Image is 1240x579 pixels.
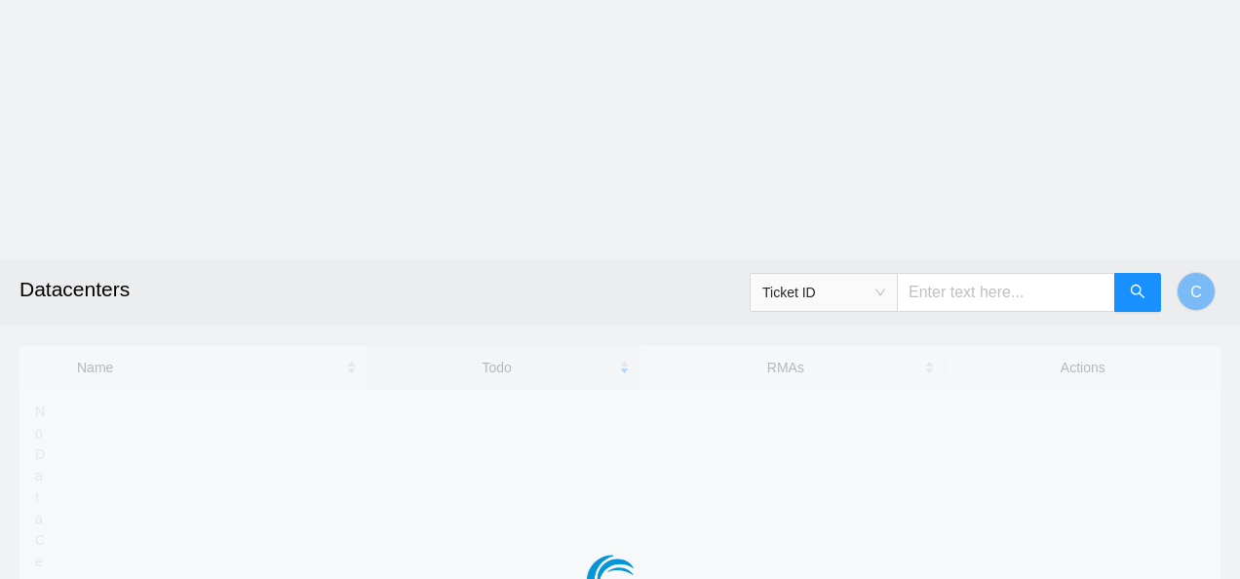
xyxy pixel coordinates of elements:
[1190,280,1202,304] span: C
[1177,272,1216,311] button: C
[1114,273,1161,312] button: search
[1130,284,1145,302] span: search
[19,258,860,321] h2: Datacenters
[897,273,1115,312] input: Enter text here...
[762,278,885,307] span: Ticket ID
